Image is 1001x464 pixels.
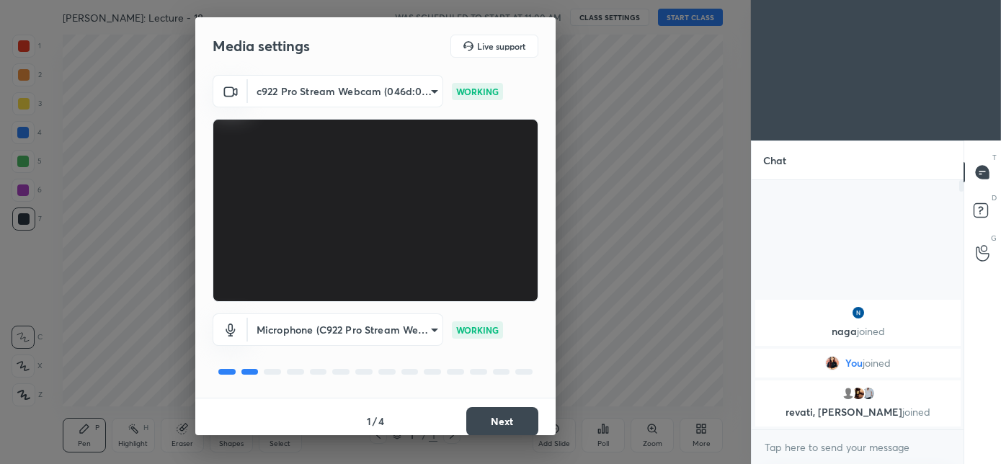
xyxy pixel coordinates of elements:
h4: 4 [378,414,384,429]
img: 05514626b3584cb8bf974ab8136fe915.jpg [825,356,840,370]
h4: 1 [367,414,371,429]
p: WORKING [456,324,499,336]
p: Chat [752,141,798,179]
div: grid [752,297,964,429]
p: revati, [PERSON_NAME] [764,406,952,418]
p: naga [764,326,952,337]
h4: / [373,414,377,429]
p: G [991,233,997,244]
img: 9f49b73c654e4168959752afa848a689.jpg [860,386,875,401]
img: 3 [850,386,865,401]
span: joined [902,405,930,419]
p: T [992,152,997,163]
span: joined [856,324,884,338]
p: WORKING [456,85,499,98]
span: joined [863,357,891,369]
img: 3 [850,305,865,320]
h2: Media settings [213,37,310,55]
div: c922 Pro Stream Webcam (046d:085c) [248,75,443,107]
div: c922 Pro Stream Webcam (046d:085c) [248,313,443,346]
p: D [992,192,997,203]
img: default.png [840,386,855,401]
span: You [845,357,863,369]
h5: Live support [477,42,525,50]
button: Next [466,407,538,436]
